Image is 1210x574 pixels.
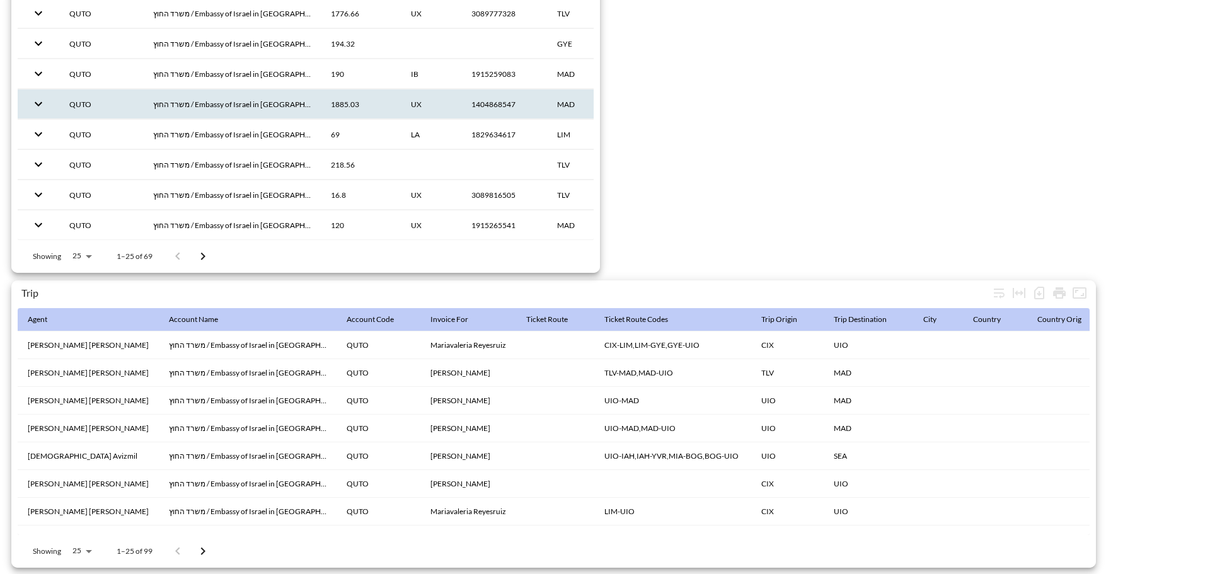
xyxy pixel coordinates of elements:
th: QUTO [337,331,420,359]
th: QUTO [337,415,420,442]
th: QUTO [59,180,143,210]
div: Trip [21,287,989,299]
th: משרד החוץ / Embassy of Israel in Quito [143,59,321,89]
span: Country Orig [1037,312,1098,327]
th: Tzach Sarid [420,525,516,553]
th: 194.32 [321,29,401,59]
div: Country Orig [1037,312,1081,327]
th: UIO [824,470,913,498]
th: 1885.03 [321,89,401,119]
th: MAD [547,210,637,240]
th: UIO [751,387,824,415]
th: 69 [321,120,401,149]
span: Ticket Route [526,312,584,327]
th: MAD [547,89,637,119]
th: Guy Ben Ari [18,415,159,442]
button: Fullscreen [1069,283,1090,303]
th: CIX [751,331,824,359]
span: Trip Destination [834,312,903,327]
button: Go to next page [190,539,216,564]
th: UIO [824,331,913,359]
th: MAD [824,359,913,387]
button: expand row [28,3,49,24]
th: CIX-LIM,LIM-GYE,GYE-UIO [594,331,751,359]
div: Wrap text [989,283,1009,303]
th: 120 [321,210,401,240]
span: City [923,312,953,327]
th: משרד החוץ / Embassy of Israel in Quito [143,180,321,210]
th: QUTO [59,59,143,89]
th: משרד החוץ / Embassy of Israel in Quito [143,89,321,119]
th: QUTO [337,470,420,498]
div: Trip Origin [761,312,797,327]
th: UX [401,180,461,210]
th: Guy Ben Ari [18,331,159,359]
th: QUTO [59,150,143,180]
th: QUTO [337,387,420,415]
th: UIO-AMS,AMS-MAD,CDG-PTY,PTY-UIO [594,525,751,553]
th: Razeli Gabso [420,359,516,387]
span: Agent [28,312,64,327]
th: Guy Ben Ari [18,470,159,498]
th: Mariavaleria Reyesruiz [420,331,516,359]
th: QUTO [59,120,143,149]
th: MAD [547,59,637,89]
th: UIO [751,442,824,470]
th: Benami Lischinsky [420,470,516,498]
th: משרד החוץ / Embassy of Israel in Quito [159,525,337,553]
th: GYE [547,29,637,59]
th: CIX [751,498,824,525]
p: Showing [33,251,61,261]
th: משרד החוץ / Embassy of Israel in Quito [143,29,321,59]
button: expand row [28,154,49,175]
th: 1404868547 [461,89,547,119]
th: 16.8 [321,180,401,210]
button: expand row [28,63,49,84]
th: משרד החוץ / Embassy of Israel in Quito [159,498,337,525]
th: 1915259083 [461,59,547,89]
div: 25 [66,542,96,559]
div: 25 [66,248,96,264]
th: MAD [824,415,913,442]
th: משרד החוץ / Embassy of Israel in Quito [159,470,337,498]
span: Account Code [347,312,410,327]
div: Invoice For [430,312,468,327]
th: SEA [824,442,913,470]
th: Hatiraeylul Admonzelig [420,387,516,415]
div: City [923,312,936,327]
div: Account Code [347,312,394,327]
p: 1–25 of 69 [117,251,153,261]
th: UIO [751,415,824,442]
th: Tzach Sarid [420,415,516,442]
th: LIM-UIO [594,498,751,525]
div: Print [1049,283,1069,303]
th: 190 [321,59,401,89]
th: Yair Avizmil [18,442,159,470]
button: Go to next page [190,244,216,269]
th: משרד החוץ / Embassy of Israel in Quito [159,331,337,359]
th: משרד החוץ / Embassy of Israel in Quito [159,359,337,387]
button: expand row [28,33,49,54]
th: משרד החוץ / Embassy of Israel in Quito [159,387,337,415]
div: Country [973,312,1001,327]
div: Number of rows selected for download: 99 [1029,283,1049,303]
th: Guy Ben Ari [18,525,159,553]
span: Ticket Route Codes [604,312,684,327]
th: IB [401,59,461,89]
th: QUTO [59,89,143,119]
button: expand row [28,184,49,205]
div: Toggle table layout between fixed and auto (default: auto) [1009,283,1029,303]
th: QUTO [59,210,143,240]
th: QUTO [59,29,143,59]
span: Account Name [169,312,234,327]
th: MAD [824,387,913,415]
th: Mariavaleria Reyesruiz [420,498,516,525]
th: QUTO [337,359,420,387]
div: Account Name [169,312,218,327]
th: 1829634617 [461,120,547,149]
th: UIO [824,498,913,525]
th: QUTO [337,442,420,470]
th: משרד החוץ / Embassy of Israel in Quito [159,415,337,442]
th: Guy Ben Ari [18,359,159,387]
th: UIO-MAD,MAD-UIO [594,415,751,442]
